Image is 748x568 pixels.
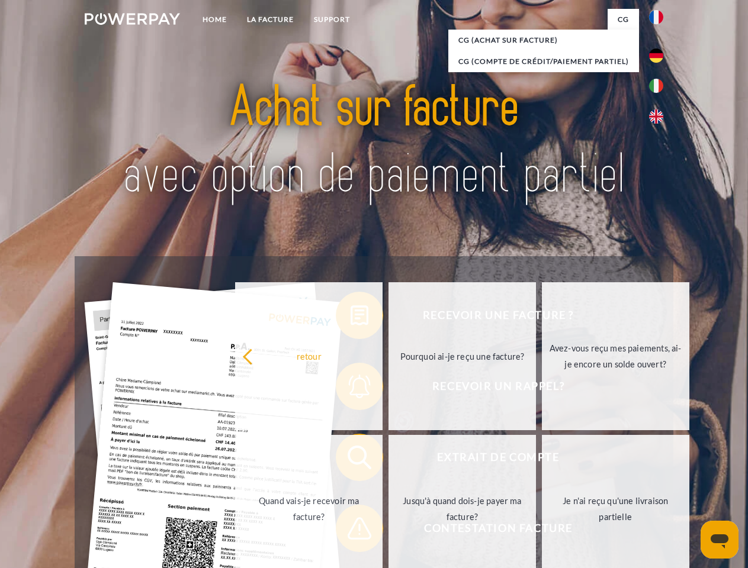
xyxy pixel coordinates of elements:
[608,9,639,30] a: CG
[242,348,375,364] div: retour
[396,348,529,364] div: Pourquoi ai-je reçu une facture?
[304,9,360,30] a: Support
[549,493,682,525] div: Je n'ai reçu qu'une livraison partielle
[237,9,304,30] a: LA FACTURE
[242,493,375,525] div: Quand vais-je recevoir ma facture?
[448,51,639,72] a: CG (Compte de crédit/paiement partiel)
[448,30,639,51] a: CG (achat sur facture)
[542,282,689,430] a: Avez-vous reçu mes paiements, ai-je encore un solde ouvert?
[649,109,663,124] img: en
[113,57,635,227] img: title-powerpay_fr.svg
[701,521,739,559] iframe: Bouton de lancement de la fenêtre de messagerie
[85,13,180,25] img: logo-powerpay-white.svg
[649,79,663,93] img: it
[649,10,663,24] img: fr
[549,340,682,372] div: Avez-vous reçu mes paiements, ai-je encore un solde ouvert?
[192,9,237,30] a: Home
[649,49,663,63] img: de
[396,493,529,525] div: Jusqu'à quand dois-je payer ma facture?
